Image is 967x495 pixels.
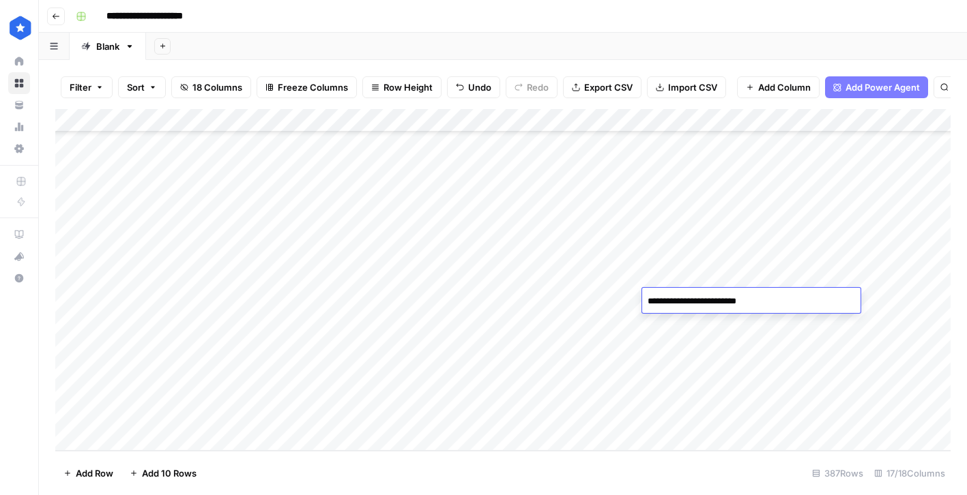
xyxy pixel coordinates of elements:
[8,116,30,138] a: Usage
[70,33,146,60] a: Blank
[192,80,242,94] span: 18 Columns
[8,72,30,94] a: Browse
[468,80,491,94] span: Undo
[70,80,91,94] span: Filter
[362,76,442,98] button: Row Height
[584,80,633,94] span: Export CSV
[737,76,820,98] button: Add Column
[96,40,119,53] div: Blank
[668,80,717,94] span: Import CSV
[825,76,928,98] button: Add Power Agent
[647,76,726,98] button: Import CSV
[118,76,166,98] button: Sort
[8,16,33,40] img: ConsumerAffairs Logo
[257,76,357,98] button: Freeze Columns
[758,80,811,94] span: Add Column
[55,462,121,484] button: Add Row
[76,466,113,480] span: Add Row
[8,267,30,289] button: Help + Support
[447,76,500,98] button: Undo
[8,245,30,267] button: What's new?
[61,76,113,98] button: Filter
[127,80,145,94] span: Sort
[8,94,30,116] a: Your Data
[121,462,205,484] button: Add 10 Rows
[807,462,869,484] div: 387 Rows
[8,50,30,72] a: Home
[278,80,348,94] span: Freeze Columns
[9,246,29,267] div: What's new?
[142,466,197,480] span: Add 10 Rows
[846,80,920,94] span: Add Power Agent
[8,11,30,45] button: Workspace: ConsumerAffairs
[8,224,30,245] a: AirOps Academy
[8,138,30,160] a: Settings
[869,462,951,484] div: 17/18 Columns
[506,76,558,98] button: Redo
[563,76,641,98] button: Export CSV
[171,76,251,98] button: 18 Columns
[527,80,549,94] span: Redo
[384,80,433,94] span: Row Height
